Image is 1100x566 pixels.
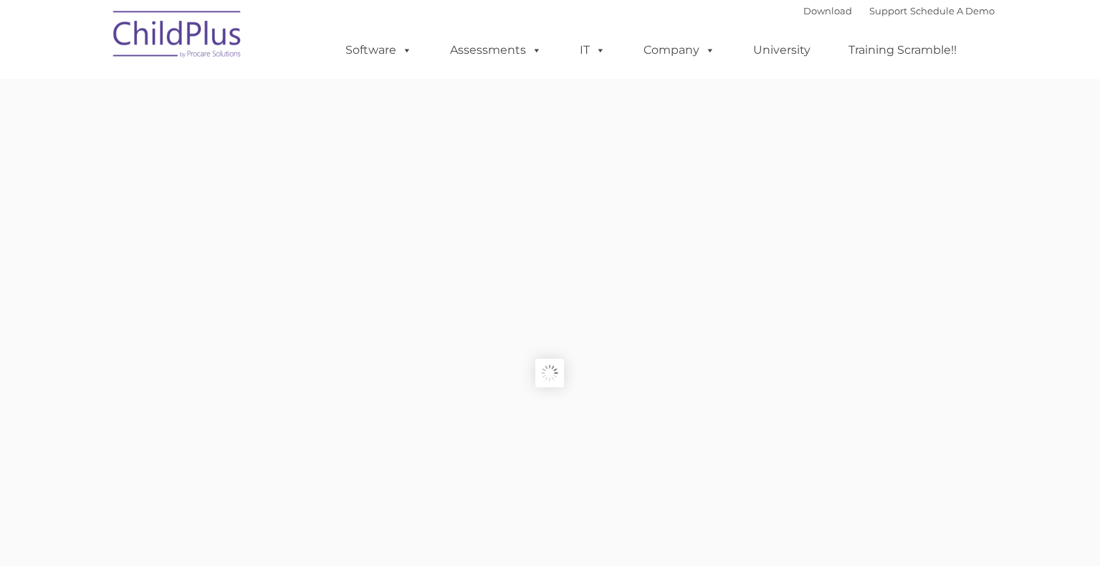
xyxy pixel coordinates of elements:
[803,5,852,16] a: Download
[436,36,556,65] a: Assessments
[869,5,907,16] a: Support
[629,36,730,65] a: Company
[331,36,426,65] a: Software
[739,36,825,65] a: University
[803,5,995,16] font: |
[910,5,995,16] a: Schedule A Demo
[106,1,249,72] img: ChildPlus by Procare Solutions
[834,36,971,65] a: Training Scramble!!
[565,36,620,65] a: IT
